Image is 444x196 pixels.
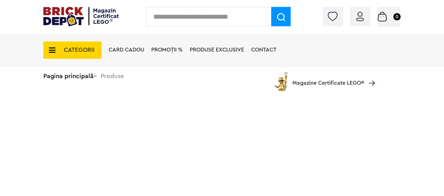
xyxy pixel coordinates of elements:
[393,13,401,20] small: 0
[190,47,244,53] a: Produse exclusive
[109,47,144,53] a: Card Cadou
[364,72,375,77] a: Magazine Certificate LEGO®
[64,47,95,53] span: CATEGORII
[151,47,183,53] a: PROMOȚII %
[251,47,276,53] a: Contact
[292,71,364,86] span: Magazine Certificate LEGO®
